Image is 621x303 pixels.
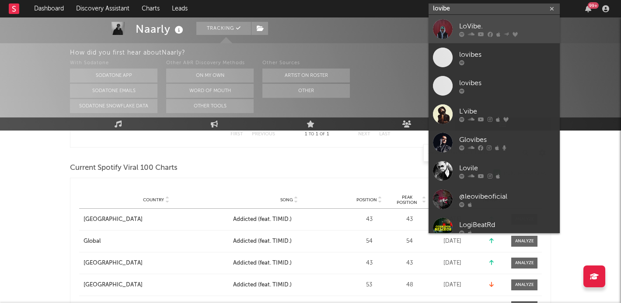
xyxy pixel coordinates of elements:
button: Last [379,132,391,137]
a: LogiBeatRd [429,213,560,242]
span: Current Spotify Viral 100 Charts [70,163,178,173]
div: 43 [393,215,426,224]
div: @leovibeoficial [459,191,555,202]
button: Artist on Roster [262,69,350,83]
button: First [230,132,243,137]
div: Addicted (feat. TIMID.) [233,215,292,224]
a: Glovibes [429,128,560,157]
button: Sodatone App [70,69,157,83]
span: to [309,132,314,136]
div: Global [84,237,101,246]
button: Other Tools [166,99,254,113]
div: 1 1 1 [293,129,341,140]
a: Addicted (feat. TIMID.) [233,215,345,224]
div: 43 [393,259,426,268]
span: Country [143,197,164,203]
a: Global [84,237,229,246]
button: Previous [252,132,275,137]
button: Word Of Mouth [166,84,254,98]
a: @leovibeoficial [429,185,560,213]
div: Other A&R Discovery Methods [166,58,254,69]
div: Addicted (feat. TIMID.) [233,237,292,246]
a: LoVibe. [429,15,560,43]
div: 99 + [588,2,599,9]
div: [GEOGRAPHIC_DATA] [84,281,143,289]
a: [GEOGRAPHIC_DATA] [84,281,229,289]
span: Position [356,197,377,203]
div: Lovile [459,163,555,173]
div: Naarly [136,22,185,36]
div: [GEOGRAPHIC_DATA] [84,259,143,268]
span: Peak Position [393,195,421,205]
div: Other Sources [262,58,350,69]
a: lovibes [429,43,560,72]
div: Glovibes [459,134,555,145]
div: LoVibe. [459,21,555,31]
div: lovibes [459,78,555,88]
div: [DATE] [430,259,474,268]
div: [GEOGRAPHIC_DATA] [84,215,143,224]
button: On My Own [166,69,254,83]
a: [GEOGRAPHIC_DATA] [84,259,229,268]
button: 99+ [585,5,591,12]
a: Addicted (feat. TIMID.) [233,259,345,268]
div: 53 [349,281,389,289]
button: Sodatone Emails [70,84,157,98]
a: L'vibe [429,100,560,128]
span: Song [280,197,293,203]
input: Search for artists [429,3,560,14]
div: [DATE] [430,281,474,289]
div: 48 [393,281,426,289]
button: Next [358,132,370,137]
a: Addicted (feat. TIMID.) [233,237,345,246]
div: 54 [349,237,389,246]
a: [GEOGRAPHIC_DATA] [84,215,229,224]
div: lovibes [459,49,555,60]
div: With Sodatone [70,58,157,69]
a: Addicted (feat. TIMID.) [233,281,345,289]
div: Addicted (feat. TIMID.) [233,259,292,268]
div: 43 [349,215,389,224]
div: LogiBeatRd [459,220,555,230]
div: How did you first hear about Naarly ? [70,48,621,58]
div: 43 [349,259,389,268]
a: Lovile [429,157,560,185]
div: [DATE] [430,237,474,246]
div: L'vibe [459,106,555,117]
span: of [320,132,325,136]
button: Tracking [196,22,251,35]
input: Search Playlists/Charts [423,144,533,162]
div: Addicted (feat. TIMID.) [233,281,292,289]
a: lovibes [429,72,560,100]
div: 54 [393,237,426,246]
button: Other [262,84,350,98]
button: Sodatone Snowflake Data [70,99,157,113]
